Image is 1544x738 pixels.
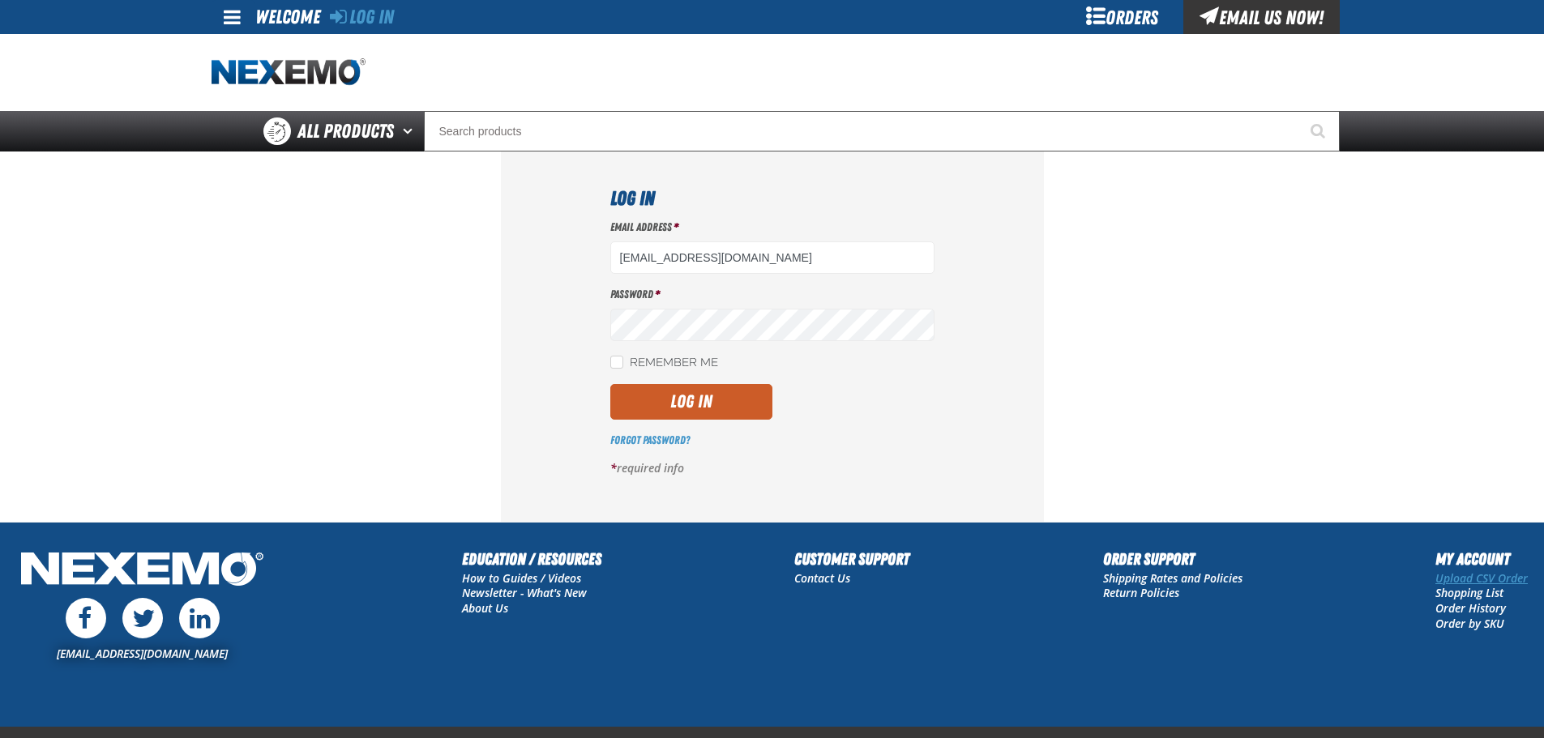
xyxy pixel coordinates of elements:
[1435,547,1528,571] h2: My Account
[1103,585,1179,600] a: Return Policies
[1435,570,1528,586] a: Upload CSV Order
[610,384,772,420] button: Log In
[610,184,935,213] h1: Log In
[330,6,394,28] a: Log In
[610,461,935,476] p: required info
[397,111,424,151] button: Open All Products pages
[462,547,601,571] h2: Education / Resources
[212,58,366,87] img: Nexemo logo
[610,356,623,369] input: Remember Me
[610,433,690,446] a: Forgot Password?
[1435,616,1504,631] a: Order by SKU
[297,117,394,146] span: All Products
[462,600,508,616] a: About Us
[424,111,1340,151] input: Search
[1103,570,1242,586] a: Shipping Rates and Policies
[1435,600,1506,616] a: Order History
[462,570,581,586] a: How to Guides / Videos
[610,356,718,371] label: Remember Me
[794,547,909,571] h2: Customer Support
[57,646,228,661] a: [EMAIL_ADDRESS][DOMAIN_NAME]
[16,547,268,595] img: Nexemo Logo
[610,287,935,302] label: Password
[1435,585,1503,600] a: Shopping List
[462,585,587,600] a: Newsletter - What's New
[1299,111,1340,151] button: Start Searching
[212,58,366,87] a: Home
[794,570,850,586] a: Contact Us
[610,220,935,235] label: Email Address
[1103,547,1242,571] h2: Order Support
